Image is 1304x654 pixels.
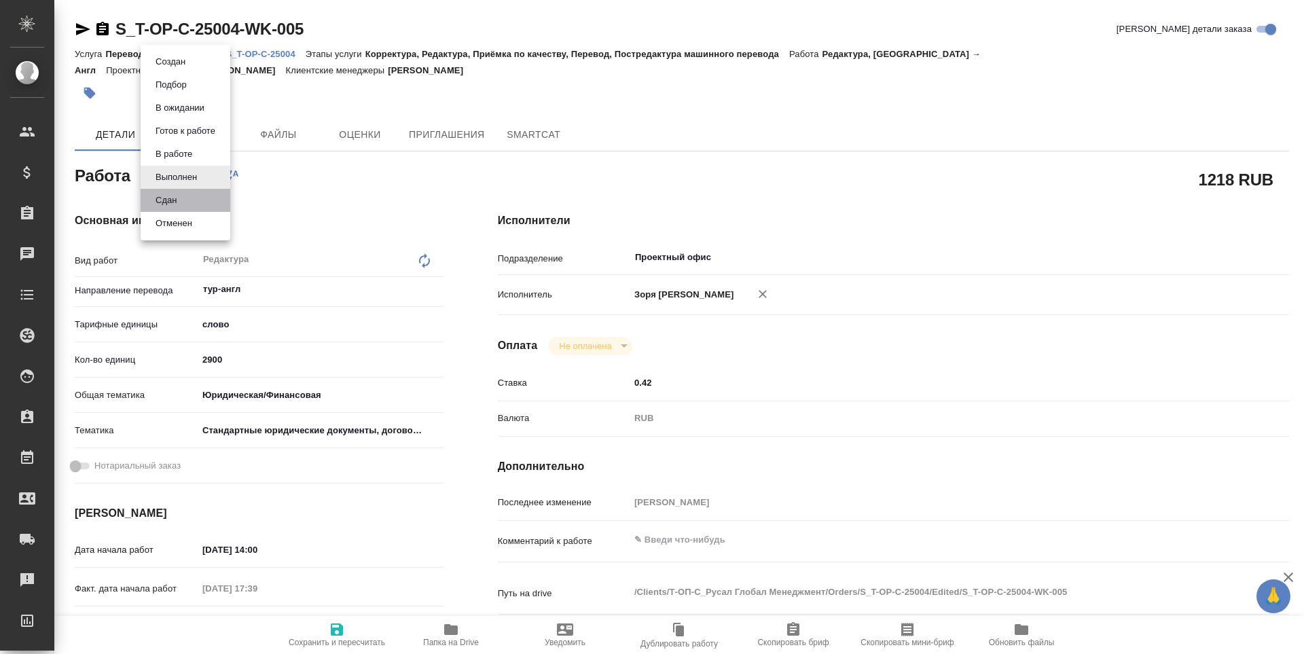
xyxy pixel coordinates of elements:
[151,147,196,162] button: В работе
[151,193,181,208] button: Сдан
[151,54,189,69] button: Создан
[151,170,201,185] button: Выполнен
[151,101,209,115] button: В ожидании
[151,216,196,231] button: Отменен
[151,77,191,92] button: Подбор
[151,124,219,139] button: Готов к работе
